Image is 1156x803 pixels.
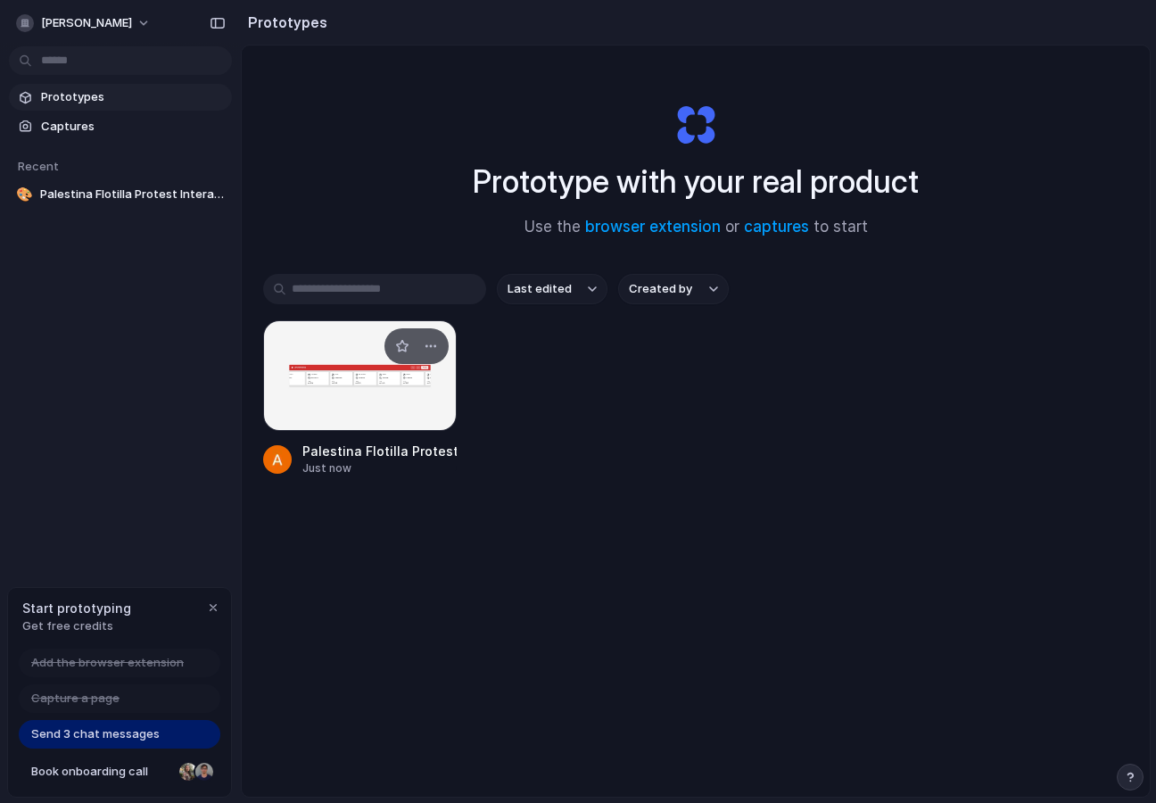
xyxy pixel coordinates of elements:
span: Use the or to start [524,216,868,239]
span: [PERSON_NAME] [41,14,132,32]
span: Add the browser extension [31,654,184,672]
div: Palestina Flotilla Protest Interactive Sports Ticker [302,442,457,460]
div: Just now [302,460,457,476]
a: Palestina Flotilla Protest Interactive Sports TickerPalestina Flotilla Protest Interactive Sports... [263,320,457,476]
span: Start prototyping [22,599,131,617]
div: Nicole Kubica [178,761,199,782]
span: Capture a page [31,690,120,708]
a: 🎨Palestina Flotilla Protest Interactive Sports Ticker [9,181,232,208]
a: Book onboarding call [19,757,220,786]
h1: Prototype with your real product [473,158,919,205]
span: Recent [18,159,59,173]
a: browser extension [585,218,721,236]
span: Created by [629,280,692,298]
span: Captures [41,118,225,136]
a: Captures [9,113,232,140]
h2: Prototypes [241,12,327,33]
button: [PERSON_NAME] [9,9,160,37]
span: Palestina Flotilla Protest Interactive Sports Ticker [40,186,225,203]
span: Send 3 chat messages [31,725,160,743]
span: Last edited [508,280,572,298]
a: Prototypes [9,84,232,111]
button: Created by [618,274,729,304]
button: Last edited [497,274,607,304]
span: Prototypes [41,88,225,106]
span: Get free credits [22,617,131,635]
span: Book onboarding call [31,763,172,781]
div: Christian Iacullo [194,761,215,782]
a: captures [744,218,809,236]
div: 🎨 [16,186,33,203]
